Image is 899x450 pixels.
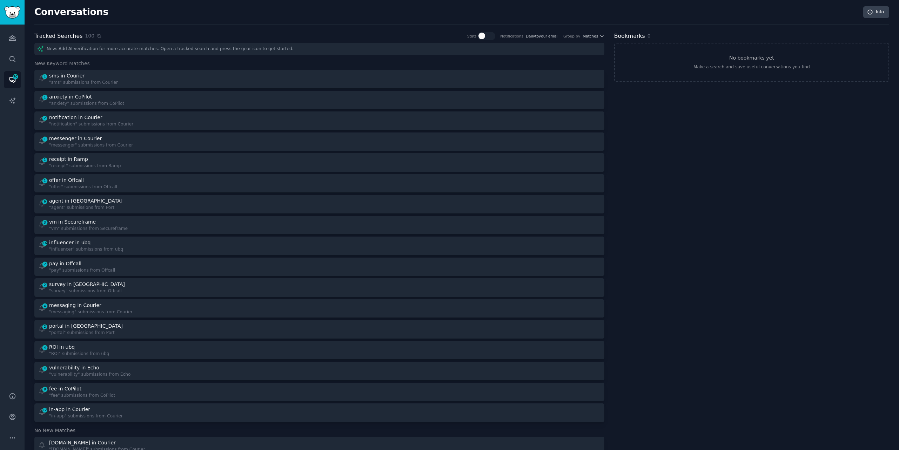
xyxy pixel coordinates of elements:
[49,72,85,80] div: sms in Courier
[34,341,604,360] a: 4ROI in ubq"ROI" submissions from ubq
[49,135,102,142] div: messenger in Courier
[42,199,48,204] span: 6
[42,387,48,392] span: 8
[34,91,604,109] a: 1anxiety in CoPilot"anxiety" submissions from CoPilot
[34,32,82,41] h2: Tracked Searches
[49,101,124,107] div: "anxiety" submissions from CoPilot
[49,309,133,315] div: "messaging" submissions from Courier
[34,427,75,434] span: No New Matches
[49,413,123,420] div: "in-app" submissions from Courier
[49,288,126,294] div: "survey" submissions from Offcall
[863,6,889,18] a: Info
[34,383,604,401] a: 8fee in CoPilot"fee" submissions from CoPilot
[729,54,774,62] h3: No bookmarks yet
[42,282,48,287] span: 2
[42,262,48,267] span: 2
[42,74,48,79] span: 1
[49,114,102,121] div: notification in Courier
[42,137,48,142] span: 1
[49,197,122,205] div: agent in [GEOGRAPHIC_DATA]
[49,406,90,413] div: in-app in Courier
[49,184,117,190] div: "offer" submissions from Offcall
[526,34,558,38] a: Dailytoyour email
[34,70,604,88] a: 1sms in Courier"sms" submissions from Courier
[49,351,109,357] div: "ROI" submissions from ubq
[49,205,124,211] div: "agent" submissions from Port
[49,260,81,267] div: pay in Offcall
[648,33,651,39] span: 0
[49,439,116,446] div: [DOMAIN_NAME] in Courier
[49,226,128,232] div: "vm" submissions from Secureframe
[34,174,604,193] a: 1offer in Offcall"offer" submissions from Offcall
[583,34,604,39] button: Matches
[34,216,604,234] a: 3vm in Secureframe"vm" submissions from Secureframe
[12,74,19,79] span: 70
[34,195,604,213] a: 6agent in [GEOGRAPHIC_DATA]"agent" submissions from Port
[49,142,133,149] div: "messenger" submissions from Courier
[42,178,48,183] span: 1
[693,64,810,70] div: Make a search and save useful conversations you find
[34,237,604,255] a: 16influencer in ubq"influencer" submissions from ubq
[34,320,604,339] a: 2portal in [GEOGRAPHIC_DATA]"portal" submissions from Port
[4,71,21,88] a: 70
[42,95,48,100] span: 1
[42,408,48,412] span: 12
[42,157,48,162] span: 1
[42,241,48,246] span: 16
[49,163,121,169] div: "receipt" submissions from Ramp
[34,299,604,318] a: 4messaging in Courier"messaging" submissions from Courier
[34,60,90,67] span: New Keyword Matches
[4,6,20,19] img: GummySearch logo
[42,366,48,371] span: 4
[34,403,604,422] a: 12in-app in Courier"in-app" submissions from Courier
[467,34,477,39] div: Stats
[49,364,99,371] div: vulnerability in Echo
[49,302,101,309] div: messaging in Courier
[49,371,131,378] div: "vulnerability" submissions from Echo
[49,343,75,351] div: ROI in ubq
[49,393,115,399] div: "fee" submissions from CoPilot
[49,239,90,246] div: influencer in ubq
[42,220,48,225] span: 3
[49,246,123,253] div: "influencer" submissions from ubq
[49,322,123,330] div: portal in [GEOGRAPHIC_DATA]
[34,132,604,151] a: 1messenger in Courier"messenger" submissions from Courier
[42,304,48,308] span: 4
[34,278,604,297] a: 2survey in [GEOGRAPHIC_DATA]"survey" submissions from Offcall
[34,258,604,276] a: 2pay in Offcall"pay" submissions from Offcall
[34,362,604,380] a: 4vulnerability in Echo"vulnerability" submissions from Echo
[49,80,118,86] div: "sms" submissions from Courier
[500,34,523,39] div: Notifications
[49,121,133,128] div: "notification" submissions from Courier
[49,177,84,184] div: offer in Offcall
[49,156,88,163] div: receipt in Ramp
[42,324,48,329] span: 2
[85,32,94,40] span: 100
[34,153,604,172] a: 1receipt in Ramp"receipt" submissions from Ramp
[49,93,92,101] div: anxiety in CoPilot
[614,32,645,41] h2: Bookmarks
[34,7,108,18] h2: Conversations
[49,330,124,336] div: "portal" submissions from Port
[49,385,81,393] div: fee in CoPilot
[34,111,604,130] a: 2notification in Courier"notification" submissions from Courier
[563,34,580,39] div: Group by
[614,43,889,82] a: No bookmarks yetMake a search and save useful conversations you find
[34,43,604,55] div: New: Add AI verification for more accurate matches. Open a tracked search and press the gear icon...
[49,267,115,274] div: "pay" submissions from Offcall
[49,281,125,288] div: survey in [GEOGRAPHIC_DATA]
[42,116,48,121] span: 2
[42,345,48,350] span: 4
[583,34,598,39] span: Matches
[49,218,96,226] div: vm in Secureframe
